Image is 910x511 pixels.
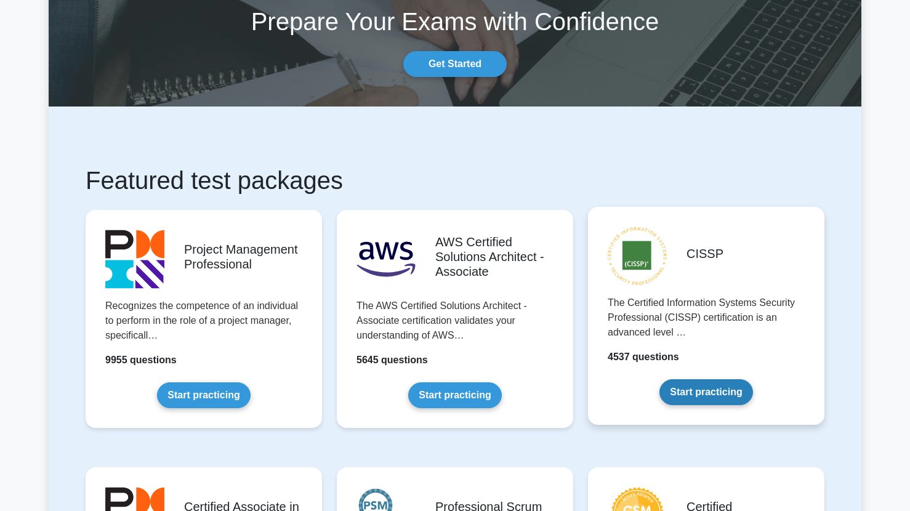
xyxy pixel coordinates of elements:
a: Get Started [403,51,507,77]
a: Start practicing [408,382,501,408]
a: Start practicing [157,382,250,408]
a: Start practicing [659,379,752,405]
h1: Featured test packages [86,166,824,195]
h1: Prepare Your Exams with Confidence [49,7,861,36]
